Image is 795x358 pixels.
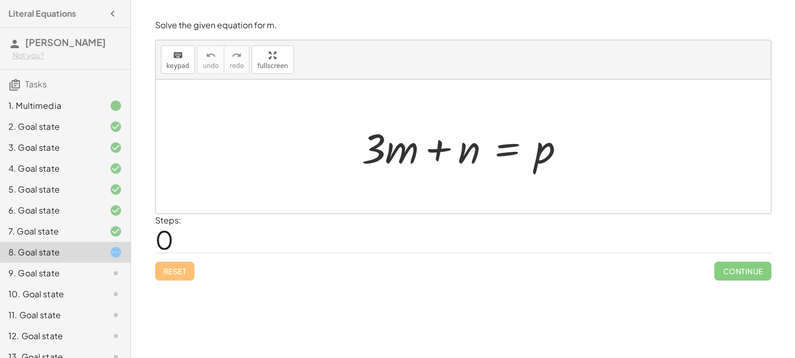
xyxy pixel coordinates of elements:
[206,49,216,62] i: undo
[155,215,181,226] label: Steps:
[224,46,249,74] button: redoredo
[161,46,195,74] button: keyboardkeypad
[8,120,93,133] div: 2. Goal state
[25,36,106,48] span: [PERSON_NAME]
[8,141,93,154] div: 3. Goal state
[8,225,93,238] div: 7. Goal state
[110,99,122,112] i: Task finished.
[110,120,122,133] i: Task finished and correct.
[110,246,122,259] i: Task started.
[8,162,93,175] div: 4. Goal state
[110,183,122,196] i: Task finished and correct.
[110,267,122,279] i: Task not started.
[252,46,293,74] button: fullscreen
[167,62,190,70] span: keypad
[8,246,93,259] div: 8. Goal state
[8,288,93,300] div: 10. Goal state
[8,204,93,217] div: 6. Goal state
[110,162,122,175] i: Task finished and correct.
[110,330,122,342] i: Task not started.
[232,49,242,62] i: redo
[110,225,122,238] i: Task finished and correct.
[155,19,771,31] p: Solve the given equation for m.
[257,62,288,70] span: fullscreen
[8,267,93,279] div: 9. Goal state
[110,204,122,217] i: Task finished and correct.
[173,49,183,62] i: keyboard
[8,330,93,342] div: 12. Goal state
[8,183,93,196] div: 5. Goal state
[197,46,224,74] button: undoundo
[8,7,76,20] h4: Literal Equations
[25,79,47,89] span: Tasks
[110,309,122,321] i: Task not started.
[110,141,122,154] i: Task finished and correct.
[8,309,93,321] div: 11. Goal state
[203,62,219,70] span: undo
[110,288,122,300] i: Task not started.
[230,62,244,70] span: redo
[13,50,122,61] div: Not you?
[8,99,93,112] div: 1. Multimedia
[155,223,173,255] span: 0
